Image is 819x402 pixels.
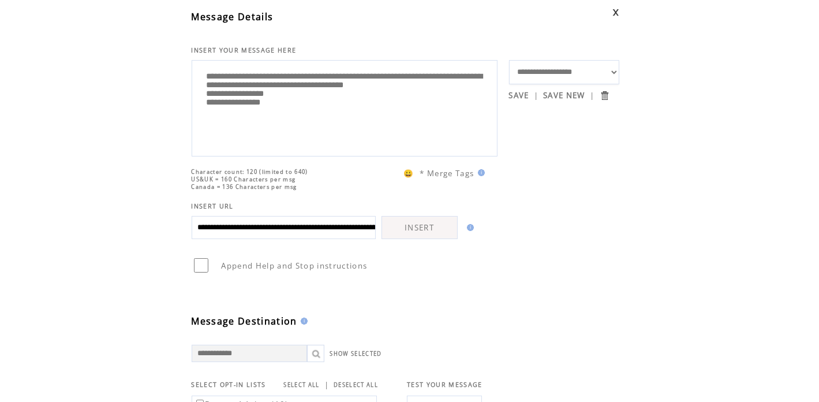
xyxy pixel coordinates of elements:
span: INSERT URL [192,202,234,210]
span: Canada = 136 Characters per msg [192,183,297,191]
span: US&UK = 160 Characters per msg [192,176,296,183]
a: SELECT ALL [284,381,320,389]
span: Message Details [192,10,274,23]
a: SAVE [509,90,529,100]
span: Character count: 120 (limited to 640) [192,168,308,176]
img: help.gif [474,169,485,176]
span: | [324,379,329,390]
a: INSERT [382,216,458,239]
span: TEST YOUR MESSAGE [407,381,483,389]
a: SAVE NEW [543,90,585,100]
span: INSERT YOUR MESSAGE HERE [192,46,297,54]
img: help.gif [297,318,308,325]
img: help.gif [463,224,474,231]
span: Append Help and Stop instructions [222,260,368,271]
span: SELECT OPT-IN LISTS [192,381,266,389]
a: DESELECT ALL [334,381,378,389]
span: 😀 [403,168,414,178]
span: | [534,90,538,100]
span: | [590,90,594,100]
span: Message Destination [192,315,297,327]
input: Submit [599,90,610,101]
span: * Merge Tags [420,168,474,178]
a: SHOW SELECTED [330,350,382,358]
